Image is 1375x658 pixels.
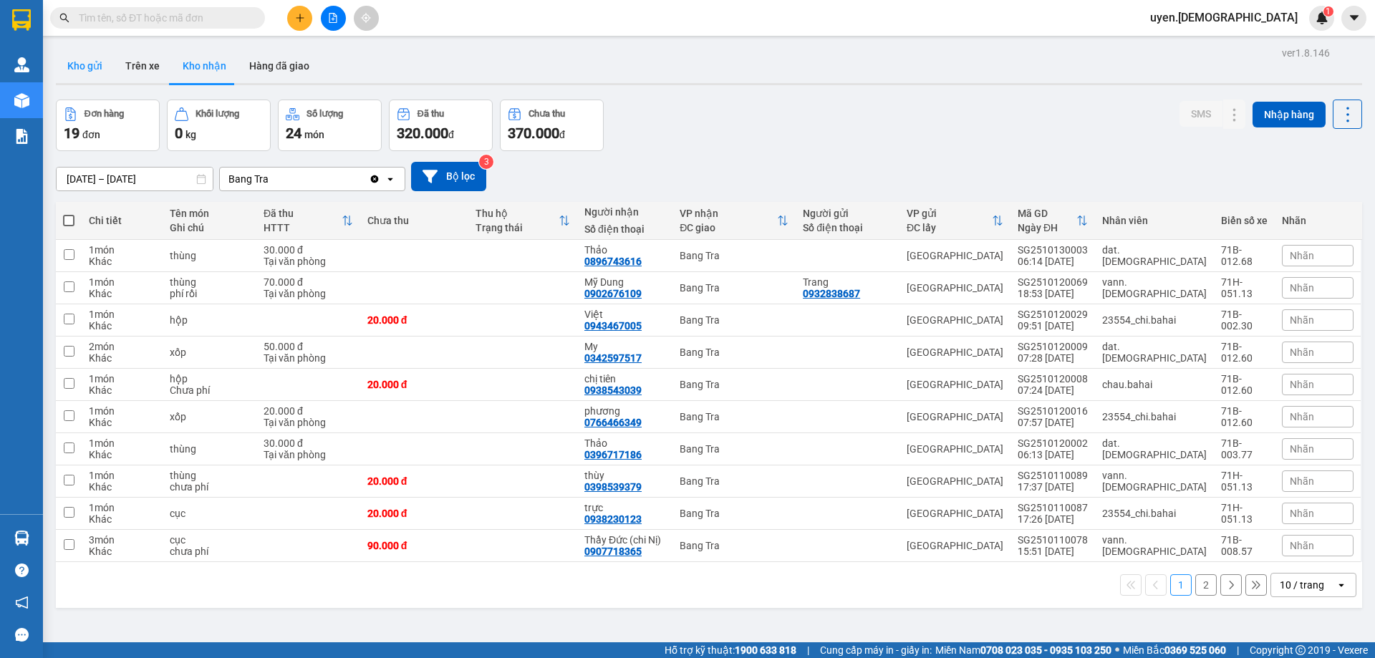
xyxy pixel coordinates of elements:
[1296,645,1306,655] span: copyright
[411,162,486,191] button: Bộ lọc
[418,109,444,119] div: Đã thu
[228,172,269,186] div: Bang Tra
[14,129,29,144] img: solution-icon
[1290,282,1314,294] span: Nhãn
[584,449,642,460] div: 0396717186
[185,129,196,140] span: kg
[1221,405,1268,428] div: 71B-012.60
[85,109,124,119] div: Đơn hàng
[369,173,380,185] svg: Clear value
[1018,502,1088,513] div: SG2510110087
[584,288,642,299] div: 0902676109
[1221,215,1268,226] div: Biển số xe
[389,100,493,151] button: Đã thu320.000đ
[680,443,788,455] div: Bang Tra
[1018,256,1088,267] div: 06:14 [DATE]
[680,411,788,422] div: Bang Tra
[680,379,788,390] div: Bang Tra
[1102,508,1207,519] div: 23554_chi.bahai
[584,352,642,364] div: 0342597517
[1018,276,1088,288] div: SG2510120069
[170,443,249,455] div: thùng
[803,276,892,288] div: Trang
[328,13,338,23] span: file-add
[529,109,565,119] div: Chưa thu
[1290,411,1314,422] span: Nhãn
[584,320,642,332] div: 0943467005
[287,6,312,31] button: plus
[170,222,249,233] div: Ghi chú
[680,282,788,294] div: Bang Tra
[89,341,155,352] div: 2 món
[1018,320,1088,332] div: 09:51 [DATE]
[1102,314,1207,326] div: 23554_chi.bahai
[584,470,665,481] div: thùy
[170,534,249,546] div: cục
[170,288,249,299] div: phí rồi
[264,437,353,449] div: 30.000 đ
[1018,534,1088,546] div: SG2510110078
[803,222,892,233] div: Số điện thoại
[12,47,127,67] div: 0906418240
[1290,443,1314,455] span: Nhãn
[680,314,788,326] div: Bang Tra
[1221,470,1268,493] div: 71H-051.13
[1102,341,1207,364] div: dat.bahai
[307,109,343,119] div: Số lượng
[89,534,155,546] div: 3 món
[354,6,379,31] button: aim
[12,29,127,47] div: Hằng
[89,502,155,513] div: 1 món
[907,222,992,233] div: ĐC lấy
[1282,215,1354,226] div: Nhãn
[907,475,1003,487] div: [GEOGRAPHIC_DATA]
[584,373,665,384] div: chị tiên
[1018,470,1088,481] div: SG2510110089
[1290,347,1314,358] span: Nhãn
[1018,309,1088,320] div: SG2510120029
[367,540,462,551] div: 90.000 đ
[1290,540,1314,551] span: Nhãn
[899,202,1010,240] th: Toggle SortBy
[1221,502,1268,525] div: 71H-051.13
[1280,578,1324,592] div: 10 / trang
[476,208,559,219] div: Thu hộ
[584,534,665,546] div: Thầy Đức (chi Nị)
[1102,276,1207,299] div: vann.bahai
[1253,102,1326,127] button: Nhập hàng
[270,172,271,186] input: Selected Bang Tra.
[980,644,1111,656] strong: 0708 023 035 - 0935 103 250
[907,508,1003,519] div: [GEOGRAPHIC_DATA]
[57,168,213,190] input: Select a date range.
[264,449,353,460] div: Tại văn phòng
[584,481,642,493] div: 0398539379
[1221,309,1268,332] div: 71B-002.30
[167,100,271,151] button: Khối lượng0kg
[170,411,249,422] div: xốp
[1018,481,1088,493] div: 17:37 [DATE]
[170,373,249,384] div: hộp
[175,125,183,142] span: 0
[1290,475,1314,487] span: Nhãn
[1018,405,1088,417] div: SG2510120016
[264,244,353,256] div: 30.000 đ
[137,14,171,29] span: Nhận:
[680,475,788,487] div: Bang Tra
[278,100,382,151] button: Số lượng24món
[1221,244,1268,267] div: 71B-012.68
[264,352,353,364] div: Tại văn phòng
[170,276,249,288] div: thùng
[476,222,559,233] div: Trạng thái
[1164,644,1226,656] strong: 0369 525 060
[89,373,155,384] div: 1 món
[171,49,238,83] button: Kho nhận
[907,443,1003,455] div: [GEOGRAPHIC_DATA]
[1018,288,1088,299] div: 18:53 [DATE]
[367,508,462,519] div: 20.000 đ
[114,49,171,83] button: Trên xe
[15,628,29,642] span: message
[264,256,353,267] div: Tại văn phòng
[584,437,665,449] div: Thảo
[385,173,396,185] svg: open
[1018,437,1088,449] div: SG2510120002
